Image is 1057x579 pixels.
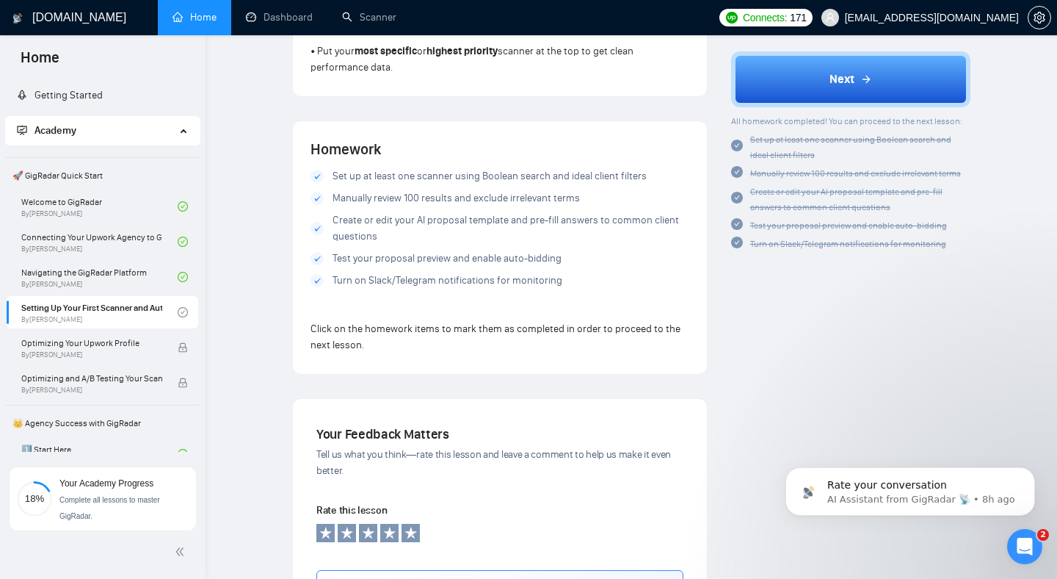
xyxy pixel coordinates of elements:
span: Manually review 100 results and exclude irrelevant terms [333,190,580,206]
span: check-circle [178,307,188,317]
p: Hi [EMAIL_ADDRESS][DOMAIN_NAME] 👋 [29,104,264,179]
span: Academy [34,124,76,137]
span: Create or edit your AI proposal template and pre-fill answers to common client questions [750,187,942,212]
a: dashboardDashboard [246,11,313,24]
p: • Put your or scanner at the top to get clean performance data. [310,43,689,76]
span: check-circle [178,201,188,212]
div: Dima [65,272,92,287]
div: ✅ How To: Connect your agency to [DOMAIN_NAME] [21,412,272,455]
p: How can we help? [29,179,264,204]
span: Set up at least one scanner using Boolean search and ideal client filters [750,134,951,160]
span: Help [245,481,269,491]
button: Messages [73,444,147,503]
button: Tickets [147,444,220,503]
a: 1️⃣ Start Here [21,438,178,470]
span: check-circle [731,237,743,248]
span: Messages [85,481,136,491]
img: Profile image for Dima [30,257,59,287]
button: Help [220,444,294,503]
span: Connects: [743,10,787,26]
span: Test your proposal preview and enable auto-bidding [333,251,562,267]
h4: Homework [310,139,689,159]
span: By [PERSON_NAME] [21,350,162,359]
span: lock [178,342,188,353]
span: check-circle [731,218,743,230]
span: Your Academy Progress [59,478,153,489]
span: 171 [790,10,806,26]
div: Send us a messageWe typically reply in under a minute [15,307,279,363]
button: Next [731,51,971,107]
a: Welcome to GigRadarBy[PERSON_NAME] [21,190,178,223]
div: Send us a message [30,320,245,335]
span: Optimizing and A/B Testing Your Scanner for Better Results [21,371,162,386]
img: logo [29,28,53,51]
span: All homework completed! You can proceed to the next lesson: [731,116,962,126]
a: Setting Up Your First Scanner and Auto-BidderBy[PERSON_NAME] [21,296,178,328]
div: We typically reply in under a minute [30,335,245,350]
span: 👑 Agency Success with GigRadar [7,409,198,438]
span: Complete all lessons to master GigRadar. [59,496,160,520]
span: Rate your conversation [65,258,200,270]
span: Tickets [166,481,202,491]
span: fund-projection-screen [17,125,27,135]
span: Optimizing Your Upwork Profile [21,336,162,350]
span: Manually review 100 results and exclude irrelevant terms [750,168,961,179]
strong: highest priority [426,45,498,57]
img: Profile image for Vadym [185,24,214,53]
button: setting [1028,6,1051,29]
div: Close [253,24,279,50]
a: Navigating the GigRadar PlatformBy[PERSON_NAME] [21,261,178,293]
span: Tell us what you think—rate this lesson and leave a comment to help us make it even better. [316,448,671,477]
img: Profile image for Dima [157,24,186,53]
a: rocketGetting Started [17,89,103,101]
a: setting [1028,12,1051,24]
div: Recent messageProfile image for DimaRate your conversationDima•8h ago [15,223,279,300]
img: logo [12,7,23,30]
button: Search for help [21,377,272,406]
img: upwork-logo.png [726,12,738,24]
span: Home [9,47,71,78]
span: check-circle [731,166,743,178]
a: searchScanner [342,11,396,24]
span: Search for help [30,384,119,400]
span: double-left [175,544,189,559]
span: Next [829,71,854,88]
img: Profile image for Nazar [213,24,242,53]
span: lock [178,378,188,388]
span: Your Feedback Matters [316,426,449,442]
span: check-circle [178,237,188,247]
span: By [PERSON_NAME] [21,386,162,395]
span: check-circle [731,193,743,204]
span: 18% [17,494,52,503]
div: Recent message [30,235,264,251]
a: Connecting Your Upwork Agency to GigRadarBy[PERSON_NAME] [21,226,178,258]
iframe: Intercom notifications message [763,436,1057,539]
iframe: To enrich screen reader interactions, please activate Accessibility in Grammarly extension settings [1007,529,1042,564]
span: check-circle [178,272,188,282]
span: user [825,12,835,23]
span: Turn on Slack/Telegram notifications for monitoring [750,239,946,249]
div: • 8h ago [95,272,137,287]
span: Set up at least one scanner using Boolean search and ideal client filters [333,168,647,184]
div: Profile image for DimaRate your conversationDima•8h ago [15,245,278,299]
li: Getting Started [5,81,200,110]
strong: most specific [355,45,417,57]
span: Create or edit your AI proposal template and pre-fill answers to common client questions [333,212,689,245]
span: Academy [17,124,76,137]
span: Test your proposal preview and enable auto-bidding [750,220,947,231]
span: 2 [1037,529,1049,541]
span: Home [20,481,53,491]
span: Click on the homework items to mark them as completed in order to proceed to the next lesson. [310,323,680,351]
span: 🚀 GigRadar Quick Start [7,161,198,190]
span: check-circle [178,449,188,459]
span: Rate this lesson [316,504,387,517]
span: check-circle [731,140,743,152]
div: ✅ How To: Connect your agency to [DOMAIN_NAME] [30,418,246,449]
span: setting [1028,12,1050,24]
a: homeHome [172,11,217,24]
span: Turn on Slack/Telegram notifications for monitoring [333,273,562,289]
